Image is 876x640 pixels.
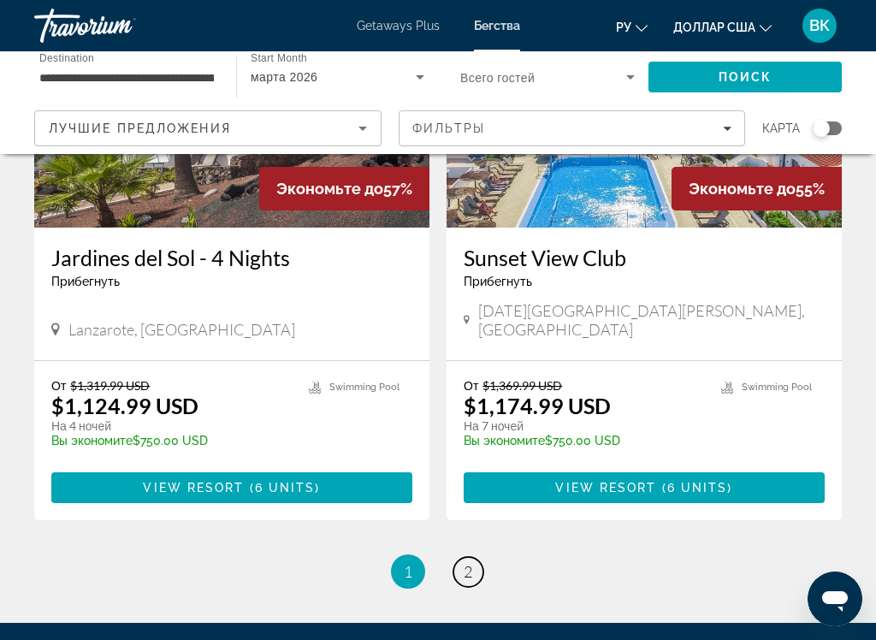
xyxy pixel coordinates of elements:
[143,481,244,495] span: View Resort
[259,167,429,210] div: 57%
[276,180,383,198] span: Экономьте до
[719,70,772,84] span: Поиск
[464,562,472,581] span: 2
[34,3,205,48] a: Травориум
[616,15,648,39] button: Изменить язык
[68,320,295,339] span: Lanzarote, [GEOGRAPHIC_DATA]
[357,19,440,33] a: Getaways Plus
[51,378,66,393] span: От
[255,481,316,495] span: 6 units
[464,434,545,447] span: Вы экономите
[460,71,535,85] span: Всего гостей
[70,378,150,393] span: $1,319.99 USD
[808,572,862,626] iframe: Кнопка запуска окна обмена сообщениями
[648,62,842,92] button: Search
[51,275,120,288] span: Прибегнуть
[251,53,307,64] span: Start Month
[464,378,478,393] span: От
[762,116,800,140] span: карта
[51,434,292,447] p: $750.00 USD
[49,118,367,139] mat-select: Sort by
[667,481,728,495] span: 6 units
[464,418,704,434] p: На 7 ночей
[673,21,755,34] font: доллар США
[245,481,321,495] span: ( )
[555,481,656,495] span: View Resort
[51,472,412,503] button: View Resort(6 units)
[34,554,842,589] nav: Pagination
[404,562,412,581] span: 1
[39,52,94,63] span: Destination
[464,472,825,503] button: View Resort(6 units)
[251,70,317,84] span: марта 2026
[399,110,746,146] button: Filters
[329,382,400,393] span: Swimming Pool
[616,21,631,34] font: ру
[464,393,611,418] p: $1,174.99 USD
[49,121,231,135] span: Лучшие предложения
[478,301,825,339] span: [DATE][GEOGRAPHIC_DATA][PERSON_NAME], [GEOGRAPHIC_DATA]
[797,8,842,44] button: Меню пользователя
[689,180,796,198] span: Экономьте до
[657,481,733,495] span: ( )
[51,393,198,418] p: $1,124.99 USD
[482,378,562,393] span: $1,369.99 USD
[51,434,133,447] span: Вы экономите
[464,245,825,270] a: Sunset View Club
[673,15,772,39] button: Изменить валюту
[464,275,532,288] span: Прибегнуть
[51,418,292,434] p: На 4 ночей
[672,167,842,210] div: 55%
[474,19,520,33] a: Бегства
[809,16,830,34] font: ВК
[412,121,486,135] span: Фильтры
[39,68,214,88] input: Select destination
[742,382,812,393] span: Swimming Pool
[464,434,704,447] p: $750.00 USD
[51,245,412,270] a: Jardines del Sol - 4 Nights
